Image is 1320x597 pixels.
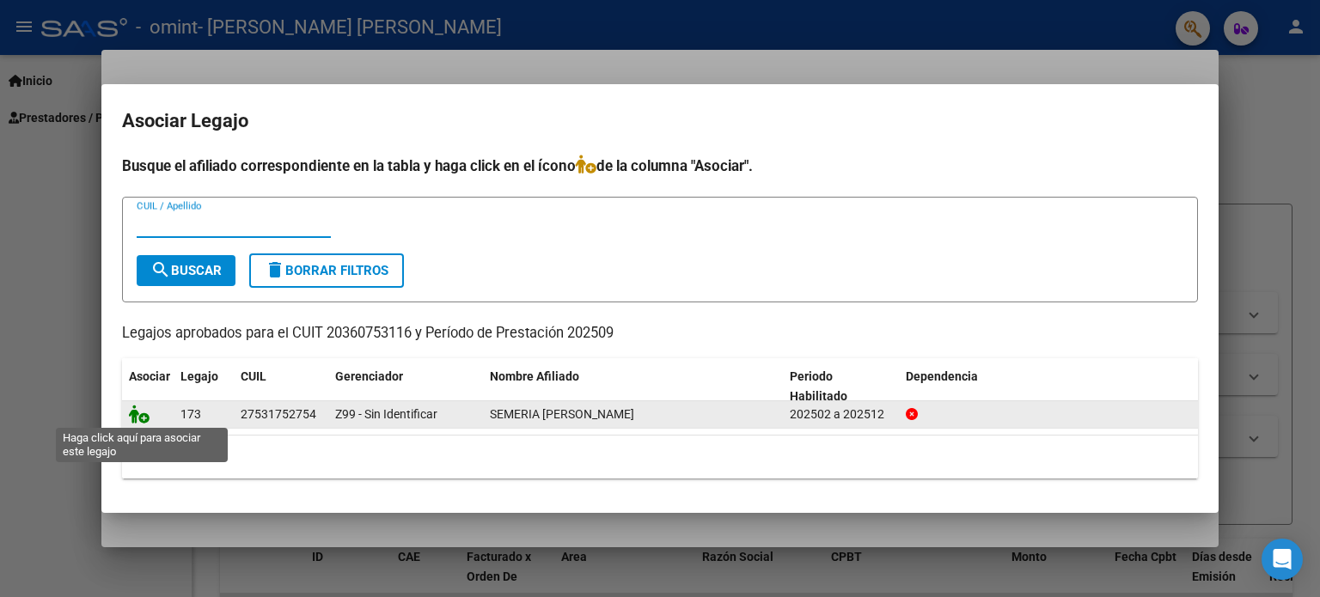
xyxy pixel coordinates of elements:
[137,255,235,286] button: Buscar
[328,358,483,415] datatable-header-cell: Gerenciador
[122,436,1198,478] div: 1 registros
[234,358,328,415] datatable-header-cell: CUIL
[150,259,171,280] mat-icon: search
[122,105,1198,137] h2: Asociar Legajo
[150,263,222,278] span: Buscar
[265,259,285,280] mat-icon: delete
[249,253,404,288] button: Borrar Filtros
[490,369,579,383] span: Nombre Afiliado
[122,155,1198,177] h4: Busque el afiliado correspondiente en la tabla y haga click en el ícono de la columna "Asociar".
[174,358,234,415] datatable-header-cell: Legajo
[122,323,1198,344] p: Legajos aprobados para el CUIT 20360753116 y Período de Prestación 202509
[906,369,978,383] span: Dependencia
[241,405,316,424] div: 27531752754
[899,358,1199,415] datatable-header-cell: Dependencia
[783,358,899,415] datatable-header-cell: Periodo Habilitado
[1262,539,1303,580] div: Open Intercom Messenger
[129,369,170,383] span: Asociar
[180,407,201,421] span: 173
[180,369,218,383] span: Legajo
[790,405,892,424] div: 202502 a 202512
[483,358,783,415] datatable-header-cell: Nombre Afiliado
[335,407,437,421] span: Z99 - Sin Identificar
[490,407,634,421] span: SEMERIA LOBOS BRIANA
[241,369,266,383] span: CUIL
[265,263,388,278] span: Borrar Filtros
[790,369,847,403] span: Periodo Habilitado
[335,369,403,383] span: Gerenciador
[122,358,174,415] datatable-header-cell: Asociar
